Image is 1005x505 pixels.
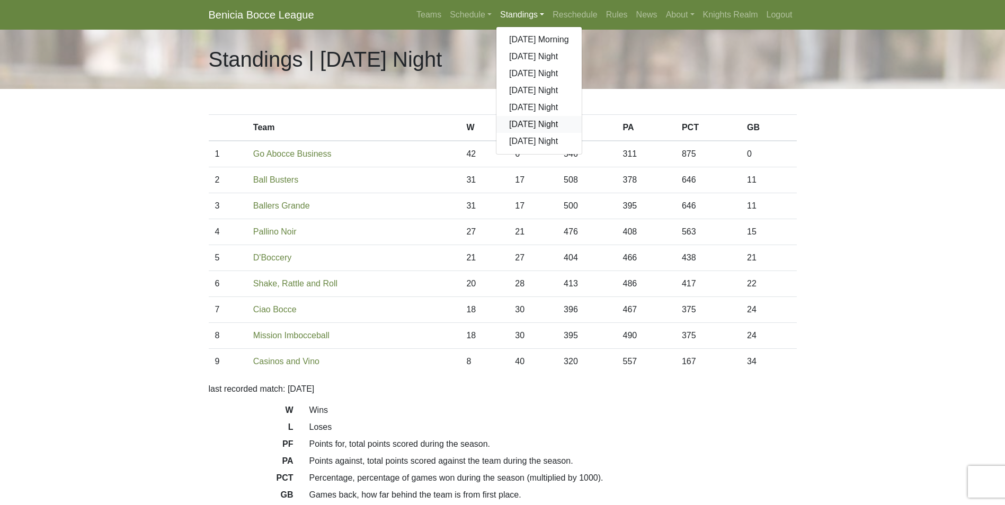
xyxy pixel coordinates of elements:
td: 646 [675,167,741,193]
a: Knights Realm [699,4,762,25]
td: 22 [741,271,797,297]
a: [DATE] Night [496,99,582,116]
dt: PF [201,438,301,455]
td: 17 [509,167,557,193]
dt: W [201,404,301,421]
td: 11 [741,167,797,193]
a: Ball Busters [253,175,298,184]
a: Ciao Bocce [253,305,297,314]
td: 27 [509,245,557,271]
td: 0 [741,141,797,167]
td: 28 [509,271,557,297]
td: 2 [209,167,247,193]
a: Standings [496,4,548,25]
td: 42 [460,141,509,167]
td: 18 [460,323,509,349]
th: PF [557,115,616,141]
a: Ballers Grande [253,201,310,210]
td: 320 [557,349,616,375]
a: Rules [602,4,632,25]
a: About [662,4,699,25]
td: 21 [460,245,509,271]
td: 408 [617,219,675,245]
a: Go Abocce Business [253,149,332,158]
td: 646 [675,193,741,219]
td: 24 [741,323,797,349]
th: GB [741,115,797,141]
dd: Points for, total points scored during the season. [301,438,805,450]
a: [DATE] Night [496,48,582,65]
td: 375 [675,323,741,349]
td: 395 [557,323,616,349]
td: 24 [741,297,797,323]
td: 378 [617,167,675,193]
td: 490 [617,323,675,349]
a: [DATE] Night [496,82,582,99]
td: 30 [509,297,557,323]
dt: PA [201,455,301,472]
td: 486 [617,271,675,297]
a: [DATE] Night [496,116,582,133]
td: 375 [675,297,741,323]
a: [DATE] Night [496,133,582,150]
p: last recorded match: [DATE] [209,383,797,395]
td: 563 [675,219,741,245]
a: News [632,4,662,25]
td: 467 [617,297,675,323]
td: 17 [509,193,557,219]
th: W [460,115,509,141]
td: 500 [557,193,616,219]
td: 7 [209,297,247,323]
td: 438 [675,245,741,271]
dd: Percentage, percentage of games won during the season (multiplied by 1000). [301,472,805,484]
a: [DATE] Morning [496,31,582,48]
td: 30 [509,323,557,349]
a: Logout [762,4,797,25]
td: 167 [675,349,741,375]
h1: Standings | [DATE] Night [209,47,442,72]
td: 9 [209,349,247,375]
td: 413 [557,271,616,297]
a: Pallino Noir [253,227,297,236]
dt: L [201,421,301,438]
td: 557 [617,349,675,375]
td: 15 [741,219,797,245]
td: 395 [617,193,675,219]
td: 875 [675,141,741,167]
td: 4 [209,219,247,245]
td: 21 [741,245,797,271]
td: 476 [557,219,616,245]
a: Schedule [446,4,496,25]
td: 27 [460,219,509,245]
td: 417 [675,271,741,297]
td: 396 [557,297,616,323]
td: 466 [617,245,675,271]
a: Casinos and Vino [253,357,319,366]
a: Mission Imbocceball [253,331,330,340]
td: 31 [460,193,509,219]
td: 508 [557,167,616,193]
a: [DATE] Night [496,65,582,82]
td: 18 [460,297,509,323]
td: 546 [557,141,616,167]
td: 40 [509,349,557,375]
td: 20 [460,271,509,297]
th: PA [617,115,675,141]
td: 8 [209,323,247,349]
dd: Games back, how far behind the team is from first place. [301,489,805,501]
th: Team [247,115,460,141]
a: Teams [412,4,446,25]
td: 11 [741,193,797,219]
td: 31 [460,167,509,193]
td: 6 [209,271,247,297]
a: D'Boccery [253,253,291,262]
dt: PCT [201,472,301,489]
td: 21 [509,219,557,245]
td: 8 [460,349,509,375]
th: PCT [675,115,741,141]
dd: Loses [301,421,805,434]
td: 1 [209,141,247,167]
td: 404 [557,245,616,271]
a: Benicia Bocce League [209,4,314,25]
a: Reschedule [548,4,602,25]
